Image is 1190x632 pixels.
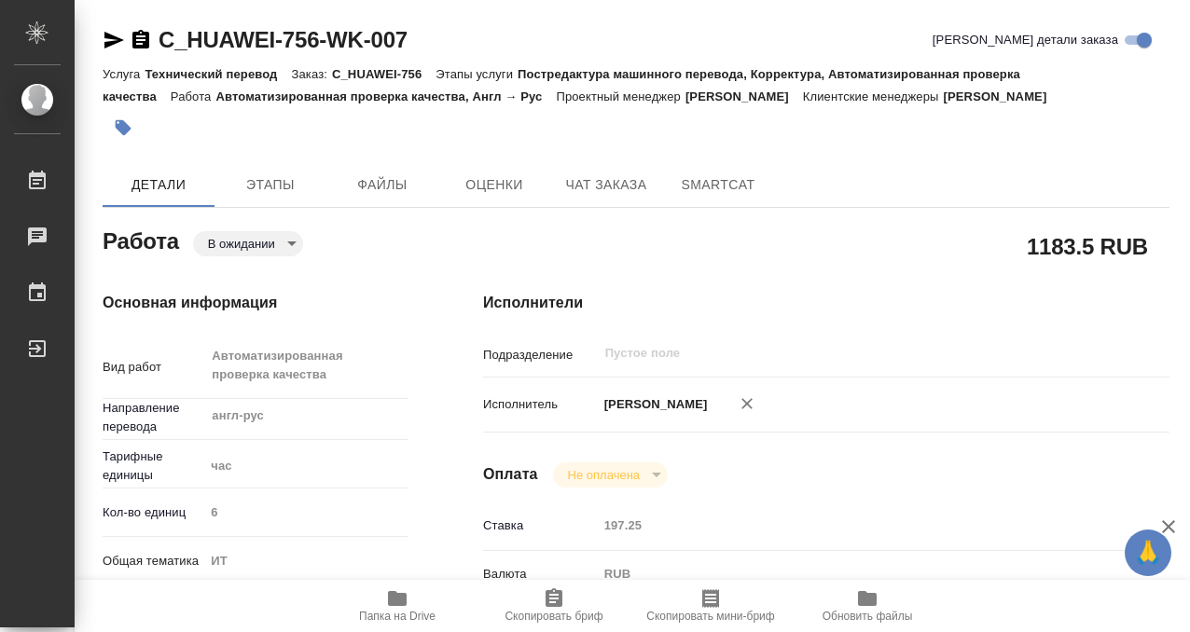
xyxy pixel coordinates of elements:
[803,89,944,103] p: Клиентские менеджеры
[103,399,204,436] p: Направление перевода
[598,395,708,414] p: [PERSON_NAME]
[483,463,538,486] h4: Оплата
[646,610,774,623] span: Скопировать мини-бриф
[103,107,144,148] button: Добавить тэг
[1132,533,1164,572] span: 🙏
[359,610,436,623] span: Папка на Drive
[103,29,125,51] button: Скопировать ссылку для ЯМессенджера
[562,467,645,483] button: Не оплачена
[103,552,204,570] p: Общая тематика
[130,29,152,51] button: Скопировать ссылку
[103,223,179,256] h2: Работа
[483,565,598,584] p: Валюта
[685,89,803,103] p: [PERSON_NAME]
[226,173,315,197] span: Этапы
[598,512,1113,539] input: Пустое поле
[476,580,632,632] button: Скопировать бриф
[338,173,427,197] span: Файлы
[603,342,1069,364] input: Пустое поле
[103,292,408,314] h4: Основная информация
[632,580,789,632] button: Скопировать мини-бриф
[103,67,145,81] p: Услуга
[483,516,598,535] p: Ставка
[789,580,946,632] button: Обновить файлы
[823,610,913,623] span: Обновить файлы
[204,450,408,482] div: час
[1027,230,1148,262] h2: 1183.5 RUB
[673,173,763,197] span: SmartCat
[556,89,685,103] p: Проектный менеджер
[726,383,768,424] button: Удалить исполнителя
[483,346,598,364] p: Подразделение
[436,67,518,81] p: Этапы услуги
[332,67,436,81] p: C_HUAWEI-756
[103,358,204,377] p: Вид работ
[944,89,1061,103] p: [PERSON_NAME]
[553,462,668,488] div: В ожидании
[319,580,476,632] button: Папка на Drive
[202,236,281,252] button: В ожидании
[215,89,556,103] p: Автоматизированная проверка качества, Англ → Рус
[1125,529,1171,576] button: 🙏
[103,447,204,485] p: Тарифные единицы
[159,27,408,52] a: C_HUAWEI-756-WK-007
[483,292,1169,314] h4: Исполнители
[598,558,1113,590] div: RUB
[450,173,539,197] span: Оценки
[933,31,1118,49] span: [PERSON_NAME] детали заказа
[505,610,602,623] span: Скопировать бриф
[193,231,303,256] div: В ожидании
[171,89,216,103] p: Работа
[292,67,332,81] p: Заказ:
[483,395,598,414] p: Исполнитель
[103,67,1020,103] p: Постредактура машинного перевода, Корректура, Автоматизированная проверка качества
[114,173,203,197] span: Детали
[204,545,408,577] div: ИТ
[204,499,408,526] input: Пустое поле
[145,67,291,81] p: Технический перевод
[103,503,204,522] p: Кол-во единиц
[561,173,651,197] span: Чат заказа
